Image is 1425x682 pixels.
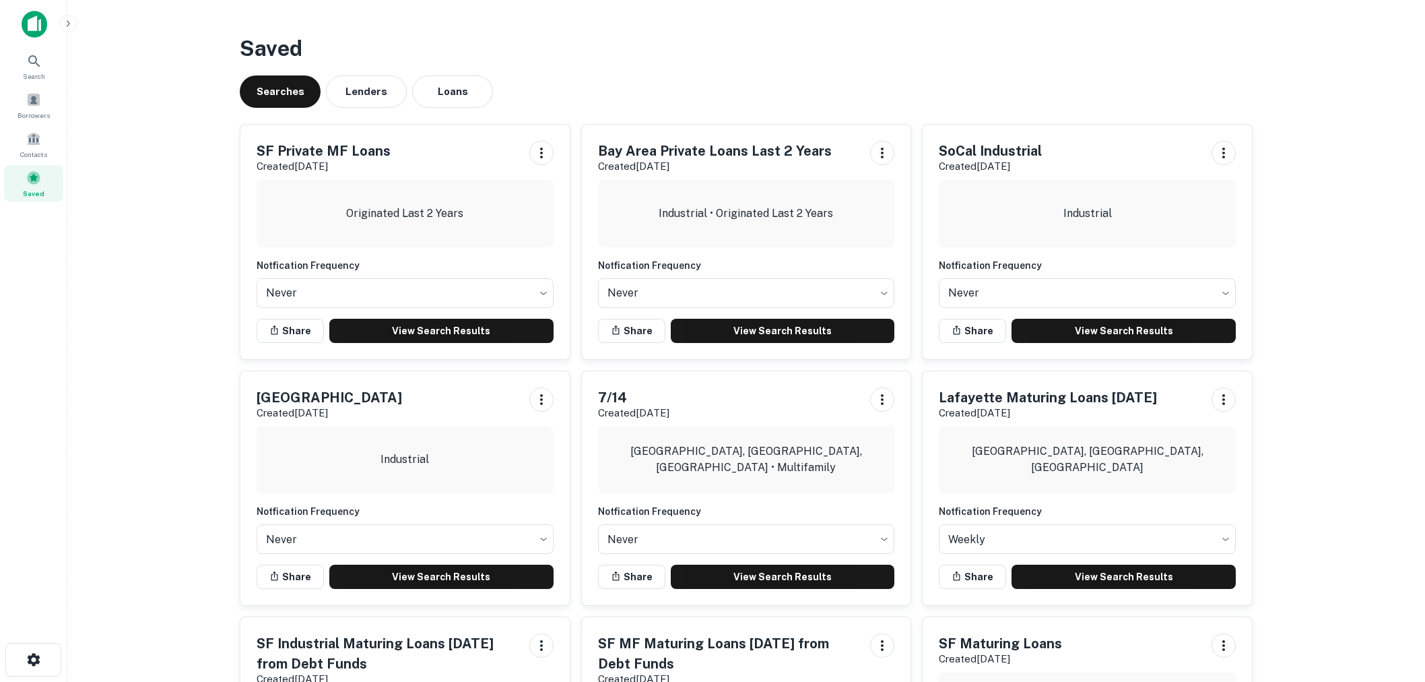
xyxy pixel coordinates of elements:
[4,165,63,201] a: Saved
[950,443,1225,476] p: [GEOGRAPHIC_DATA], [GEOGRAPHIC_DATA], [GEOGRAPHIC_DATA]
[939,141,1042,161] h5: SoCal Industrial
[939,651,1062,667] p: Created [DATE]
[609,443,884,476] p: [GEOGRAPHIC_DATA], [GEOGRAPHIC_DATA], [GEOGRAPHIC_DATA] • Multifamily
[257,387,402,408] h5: [GEOGRAPHIC_DATA]
[598,158,832,175] p: Created [DATE]
[257,504,554,519] h6: Notfication Frequency
[939,405,1157,421] p: Created [DATE]
[412,75,493,108] button: Loans
[1012,565,1236,589] a: View Search Results
[1063,206,1112,222] p: Industrial
[22,11,47,38] img: capitalize-icon.png
[257,274,554,312] div: Without label
[23,71,45,82] span: Search
[598,258,895,273] h6: Notfication Frequency
[257,258,554,273] h6: Notfication Frequency
[20,149,47,160] span: Contacts
[240,32,1253,65] h3: Saved
[939,274,1236,312] div: Without label
[4,126,63,162] a: Contacts
[598,387,669,408] h5: 7/14
[939,633,1062,654] h5: SF Maturing Loans
[939,520,1236,558] div: Without label
[240,75,321,108] button: Searches
[598,633,860,674] h5: SF MF Maturing Loans [DATE] from Debt Funds
[939,158,1042,175] p: Created [DATE]
[257,158,391,175] p: Created [DATE]
[18,110,50,121] span: Borrowers
[598,565,665,589] button: Share
[598,405,669,421] p: Created [DATE]
[939,258,1236,273] h6: Notfication Frequency
[939,504,1236,519] h6: Notfication Frequency
[326,75,407,108] button: Lenders
[23,188,44,199] span: Saved
[598,141,832,161] h5: Bay Area Private Loans Last 2 Years
[257,319,324,343] button: Share
[346,206,463,222] p: Originated Last 2 Years
[1358,574,1425,639] iframe: Chat Widget
[659,206,833,222] p: Industrial • Originated Last 2 Years
[4,87,63,123] a: Borrowers
[939,319,1006,343] button: Share
[329,565,554,589] a: View Search Results
[4,48,63,84] a: Search
[598,520,895,558] div: Without label
[257,405,402,421] p: Created [DATE]
[671,319,895,343] a: View Search Results
[671,565,895,589] a: View Search Results
[257,520,554,558] div: Without label
[257,633,519,674] h5: SF Industrial Maturing Loans [DATE] from Debt Funds
[939,387,1157,408] h5: Lafayette Maturing Loans [DATE]
[380,452,429,468] p: Industrial
[329,319,554,343] a: View Search Results
[598,504,895,519] h6: Notfication Frequency
[1012,319,1236,343] a: View Search Results
[257,565,324,589] button: Share
[598,319,665,343] button: Share
[257,141,391,161] h5: SF Private MF Loans
[939,565,1006,589] button: Share
[598,274,895,312] div: Without label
